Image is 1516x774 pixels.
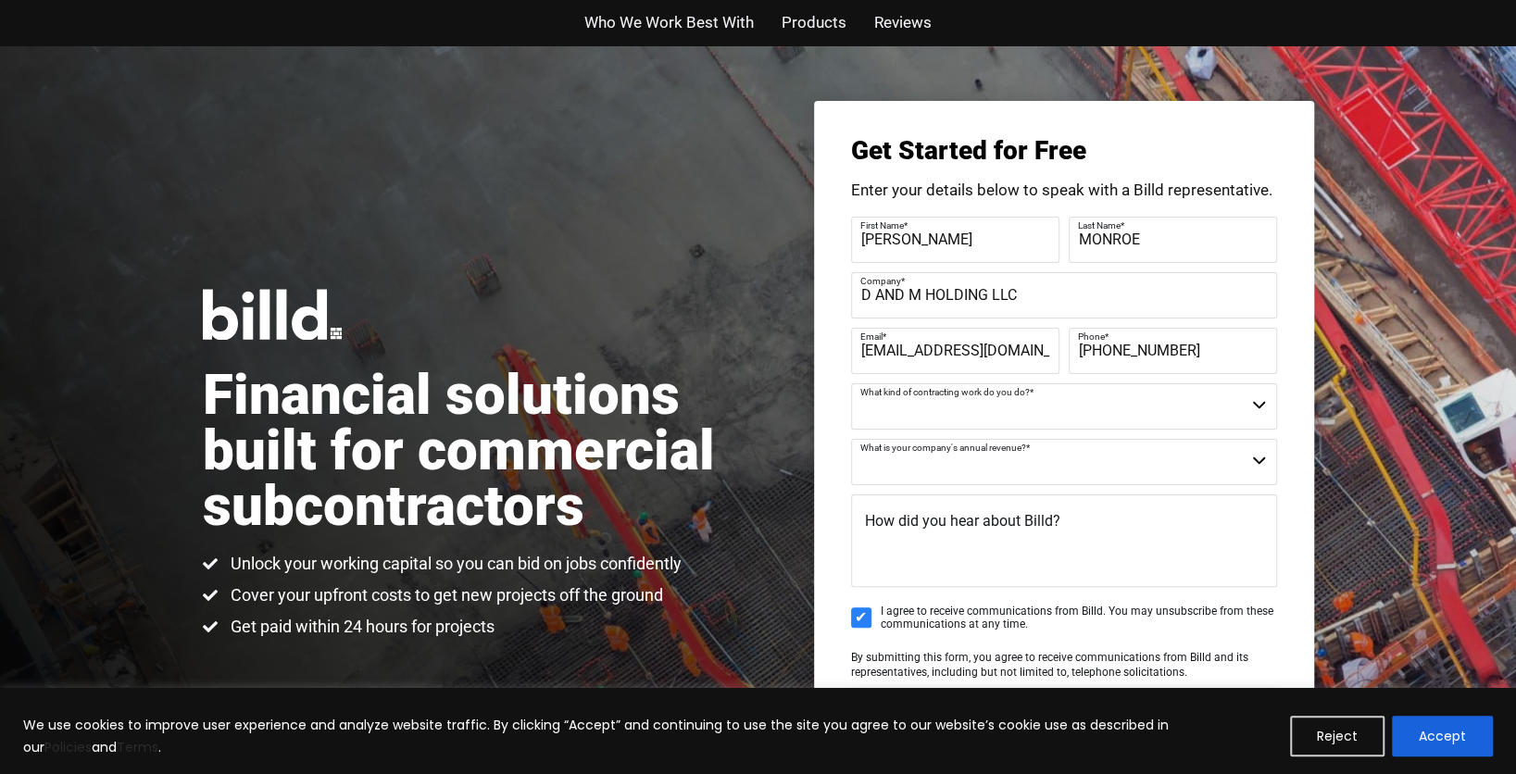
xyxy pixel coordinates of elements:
span: Get paid within 24 hours for projects [226,616,495,638]
button: Accept [1392,716,1493,756]
span: Unlock your working capital so you can bid on jobs confidently [226,553,682,575]
span: By submitting this form, you agree to receive communications from Billd and its representatives, ... [851,651,1248,679]
span: How did you hear about Billd? [865,512,1060,530]
a: Terms [117,738,158,756]
span: Company [860,275,901,285]
span: Email [860,331,883,341]
h3: Get Started for Free [851,138,1277,164]
span: Phone [1078,331,1105,341]
button: Reject [1290,716,1384,756]
a: Reviews [874,9,932,36]
a: Who We Work Best With [584,9,754,36]
p: Enter your details below to speak with a Billd representative. [851,182,1277,198]
span: Cover your upfront costs to get new projects off the ground [226,584,663,606]
span: I agree to receive communications from Billd. You may unsubscribe from these communications at an... [881,605,1277,631]
span: Last Name [1078,219,1121,230]
input: I agree to receive communications from Billd. You may unsubscribe from these communications at an... [851,607,871,628]
a: Policies [44,738,92,756]
a: Products [782,9,846,36]
h1: Financial solutions built for commercial subcontractors [203,368,758,534]
p: We use cookies to improve user experience and analyze website traffic. By clicking “Accept” and c... [23,714,1276,758]
span: First Name [860,219,904,230]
